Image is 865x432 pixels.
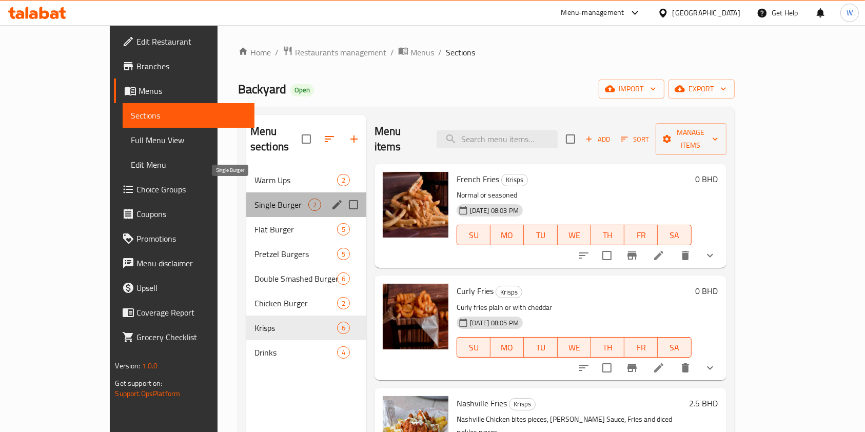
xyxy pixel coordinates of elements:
[618,131,652,147] button: Sort
[246,192,366,217] div: Single Burger2edit
[496,286,522,298] div: Krisps
[558,225,591,245] button: WE
[246,242,366,266] div: Pretzel Burgers5
[308,199,321,211] div: items
[115,387,180,400] a: Support.OpsPlatform
[338,274,349,284] span: 6
[338,299,349,308] span: 2
[466,206,523,215] span: [DATE] 08:03 PM
[136,282,246,294] span: Upsell
[337,223,350,235] div: items
[653,362,665,374] a: Edit menu item
[457,283,494,299] span: Curly Fries
[136,183,246,195] span: Choice Groups
[375,124,424,154] h2: Menu items
[254,174,337,186] span: Warm Ups
[131,159,246,171] span: Edit Menu
[250,124,302,154] h2: Menu sections
[342,127,366,151] button: Add section
[656,123,726,155] button: Manage items
[295,46,386,58] span: Restaurants management
[501,174,528,186] div: Krisps
[561,7,624,19] div: Menu-management
[246,316,366,340] div: Krisps6
[114,226,254,251] a: Promotions
[114,300,254,325] a: Coverage Report
[254,199,308,211] span: Single Burger
[457,189,692,202] p: Normal or seasoned
[337,322,350,334] div: items
[317,127,342,151] span: Sort sections
[698,356,722,380] button: show more
[614,131,656,147] span: Sort items
[490,337,524,358] button: MO
[390,46,394,58] li: /
[466,318,523,328] span: [DATE] 08:05 PM
[114,177,254,202] a: Choice Groups
[254,272,337,285] span: Double Smashed Burger
[596,245,618,266] span: Select to update
[696,172,718,186] h6: 0 BHD
[115,359,140,372] span: Version:
[123,103,254,128] a: Sections
[136,331,246,343] span: Grocery Checklist
[620,356,644,380] button: Branch-specific-item
[461,228,486,243] span: SU
[495,340,520,355] span: MO
[131,134,246,146] span: Full Menu View
[383,172,448,238] img: French Fries
[490,225,524,245] button: MO
[698,243,722,268] button: show more
[246,266,366,291] div: Double Smashed Burger6
[562,228,587,243] span: WE
[591,337,624,358] button: TH
[246,164,366,369] nav: Menu sections
[509,398,536,410] div: Krisps
[673,356,698,380] button: delete
[283,46,386,59] a: Restaurants management
[136,35,246,48] span: Edit Restaurant
[669,80,735,99] button: export
[114,202,254,226] a: Coupons
[607,83,656,95] span: import
[524,225,557,245] button: TU
[847,7,853,18] span: W
[136,306,246,319] span: Coverage Report
[309,200,321,210] span: 2
[136,60,246,72] span: Branches
[246,340,366,365] div: Drinks4
[246,217,366,242] div: Flat Burger5
[254,223,337,235] div: Flat Burger
[528,228,553,243] span: TU
[558,337,591,358] button: WE
[704,362,716,374] svg: Show Choices
[398,46,434,59] a: Menus
[624,337,658,358] button: FR
[560,128,581,150] span: Select section
[621,133,649,145] span: Sort
[114,325,254,349] a: Grocery Checklist
[290,86,314,94] span: Open
[696,284,718,298] h6: 0 BHD
[123,152,254,177] a: Edit Menu
[254,297,337,309] span: Chicken Burger
[437,130,558,148] input: search
[690,396,718,410] h6: 2.5 BHD
[254,248,337,260] span: Pretzel Burgers
[238,77,286,101] span: Backyard
[131,109,246,122] span: Sections
[438,46,442,58] li: /
[673,243,698,268] button: delete
[461,340,486,355] span: SU
[238,46,735,59] nav: breadcrumb
[410,46,434,58] span: Menus
[664,126,718,152] span: Manage items
[673,7,740,18] div: [GEOGRAPHIC_DATA]
[115,377,162,390] span: Get support on:
[329,197,345,212] button: edit
[338,225,349,234] span: 5
[620,243,644,268] button: Branch-specific-item
[495,228,520,243] span: MO
[562,340,587,355] span: WE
